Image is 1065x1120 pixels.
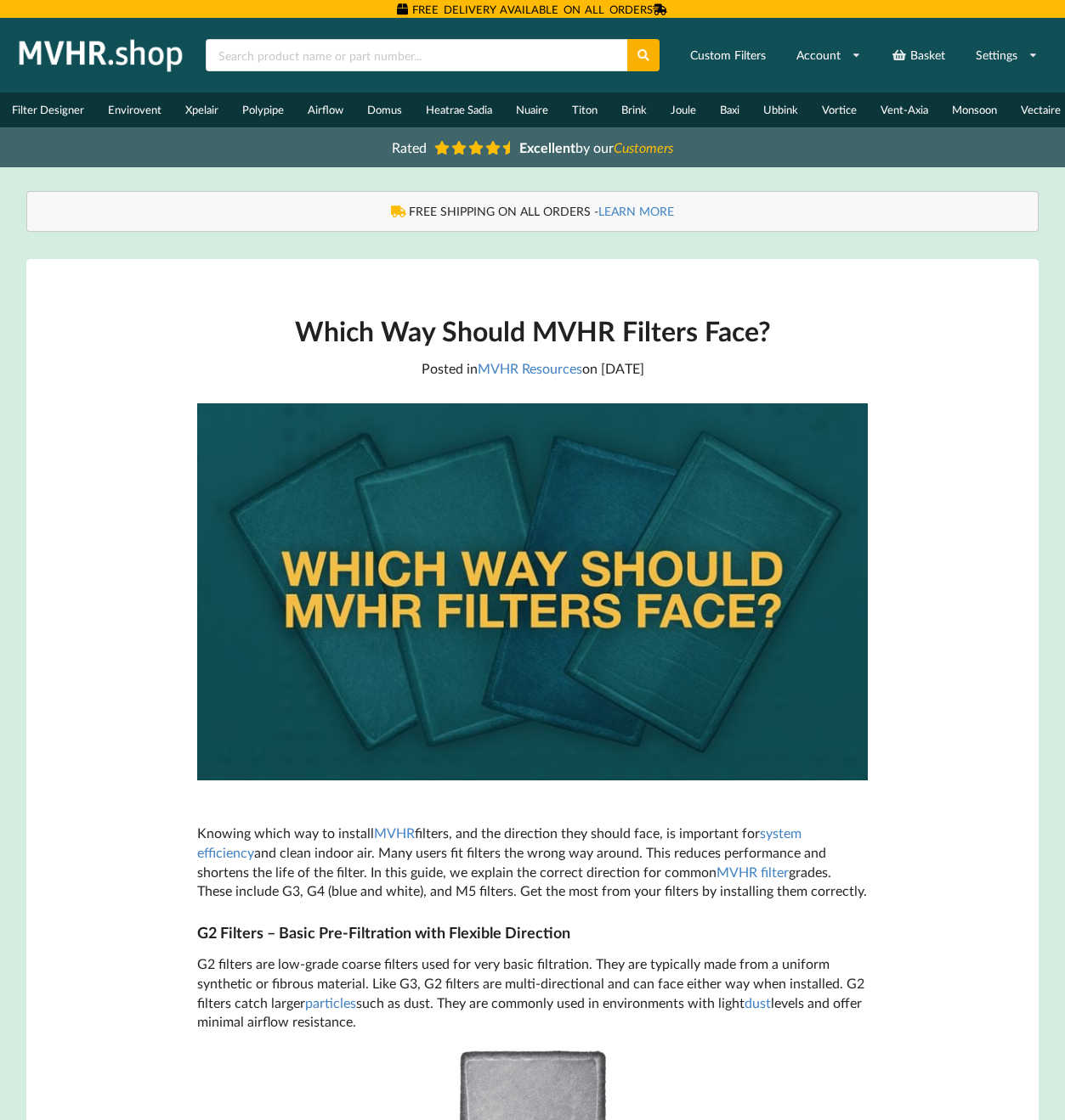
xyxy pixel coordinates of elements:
input: Search product name or part number... [206,39,627,71]
a: Ubbink [751,93,810,127]
a: Polypipe [230,93,296,127]
a: Custom Filters [679,40,777,70]
b: Excellent [519,139,575,155]
a: Xpelair [173,93,230,127]
h1: Which Way Should MVHR Filters Face? [197,313,867,348]
a: Baxi [708,93,751,127]
a: Titon [560,93,609,127]
span: by our [519,139,673,155]
p: G2 filters are low-grade coarse filters used for very basic filtration. They are typically made f... [197,954,867,1032]
a: dust [745,994,771,1010]
a: Heatrae Sadia [414,93,504,127]
a: Domus [355,93,414,127]
a: MVHR [374,825,415,841]
a: Brink [609,93,659,127]
strong: G2 Filters – Basic Pre-Filtration with Flexible Direction [197,923,570,942]
a: Envirovent [96,93,173,127]
a: Nuaire [504,93,560,127]
a: system efficiency [197,825,802,860]
i: Customers [614,139,673,155]
a: Airflow [296,93,355,127]
a: Settings [965,40,1049,70]
a: Joule [659,93,708,127]
a: Monsoon [940,93,1009,127]
a: Basket [881,40,956,70]
a: MVHR filter [717,864,789,880]
p: Knowing which way to install filters, and the direction they should face, is important for and cl... [197,824,867,901]
img: Installing MVHR (Mechanical Ventilation with Heat Recovery) filters the wrong way can reduce effi... [197,403,867,779]
img: mvhr.shop.png [12,34,190,76]
span: Rated [392,139,427,155]
a: Vent-Axia [869,93,940,127]
div: FREE SHIPPING ON ALL ORDERS - [44,203,1020,220]
a: Vortice [810,93,869,127]
a: Rated Excellentby ourCustomers [380,133,686,161]
span: Posted in on [DATE] [422,360,644,376]
a: LEARN MORE [598,204,674,218]
a: particles [305,994,356,1010]
a: Account [785,40,872,70]
a: MVHR Resources [478,360,582,376]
